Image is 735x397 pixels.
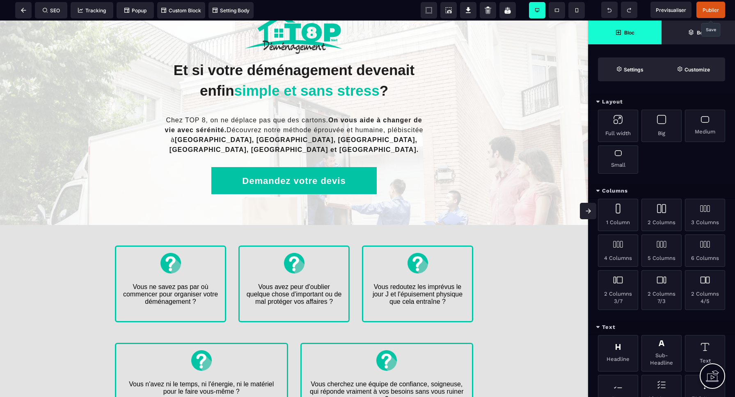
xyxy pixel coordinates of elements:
span: Open Blocks [588,21,662,44]
strong: Settings [624,67,643,73]
span: Custom Block [161,7,201,14]
div: Medium [685,110,725,142]
button: Demandez votre devis [211,147,377,174]
span: Previsualiser [656,7,686,13]
strong: Bloc [624,30,634,36]
strong: Body [697,30,709,36]
div: 2 Columns 3/7 [598,270,638,310]
div: 6 Columns [685,234,725,267]
div: 2 Columns 7/3 [641,270,682,310]
img: 8d8013eb0fad16213dc09108547016a7_icone_top8.png [376,330,397,350]
div: 4 Columns [598,234,638,267]
text: Vous cherchez une équipe de confiance, soigneuse, qui réponde vraiment à vos besoins sans vous ru... [308,358,466,384]
img: 8d8013eb0fad16213dc09108547016a7_icone_top8.png [160,232,181,253]
span: View components [421,2,437,18]
span: Open Style Manager [662,57,725,81]
div: 3 Columns [685,199,725,231]
b: [GEOGRAPHIC_DATA], [GEOGRAPHIC_DATA], [GEOGRAPHIC_DATA], [GEOGRAPHIC_DATA], [GEOGRAPHIC_DATA] et ... [169,116,420,133]
img: 8d8013eb0fad16213dc09108547016a7_icone_top8.png [284,232,305,253]
span: Tracking [78,7,106,14]
div: Text [685,335,725,372]
div: Text [588,320,735,335]
div: 2 Columns 4/5 [685,270,725,310]
div: 2 Columns [641,199,682,231]
span: Popup [124,7,147,14]
div: Headline [598,335,638,372]
span: Publier [703,7,719,13]
span: Screenshot [440,2,457,18]
text: Vous ne savez pas par où commencer pour organiser votre déménagement ? [122,261,219,294]
div: Big [641,110,682,142]
strong: Customize [685,67,710,73]
img: 8d8013eb0fad16213dc09108547016a7_icone_top8.png [191,330,212,350]
span: Setting Body [213,7,250,14]
text: Vous redoutez les imprévus le jour J et l'épuisement physique que cela entraîne ? [369,261,466,287]
text: Vous n'avez ni le temps, ni l'énergie, ni le matériel pour le faire vous-même ? [122,358,281,377]
div: Full width [598,110,638,142]
div: 5 Columns [641,234,682,267]
span: Preview [650,2,691,18]
span: simple et sans stress [234,62,380,78]
h1: Et si votre déménagement devenait enfin ? [144,35,444,85]
span: SEO [43,7,60,14]
text: Vous avez peur d'oublier quelque chose d'important ou de mal protéger vos affaires ? [246,261,342,287]
text: Chez TOP 8, on ne déplace pas que des cartons. Découvrez notre méthode éprouvée et humaine, plébi... [144,93,444,136]
span: Open Layer Manager [662,21,735,44]
div: 1 Column [598,199,638,231]
span: Settings [598,57,662,81]
div: Sub-Headline [641,335,682,372]
img: 8d8013eb0fad16213dc09108547016a7_icone_top8.png [408,232,428,253]
div: Small [598,145,638,174]
b: On vous aide à changer de vie avec sérénité. [165,96,425,113]
div: Layout [588,94,735,110]
div: Columns [588,184,735,199]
